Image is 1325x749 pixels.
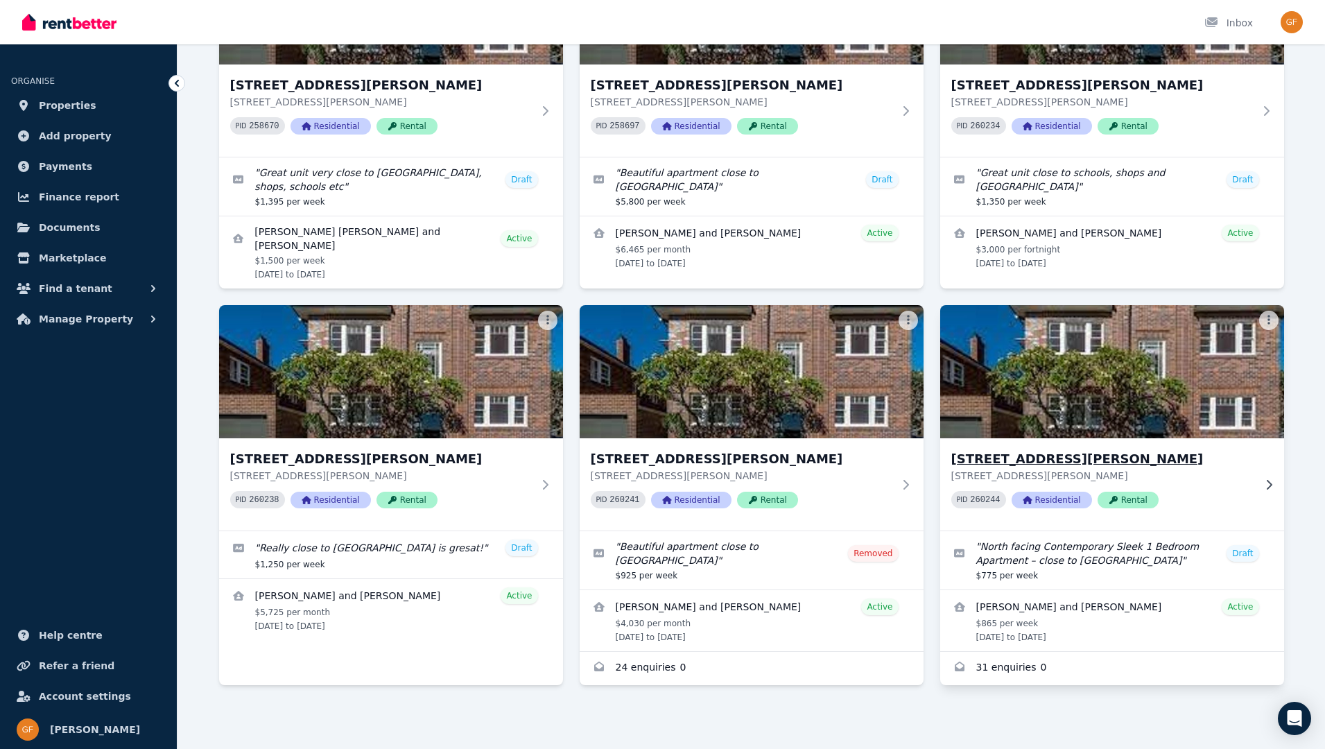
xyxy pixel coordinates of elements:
span: Residential [1012,118,1092,135]
span: Rental [1098,118,1159,135]
button: More options [899,311,918,330]
small: PID [236,122,247,130]
small: PID [957,496,968,503]
span: Payments [39,158,92,175]
span: Manage Property [39,311,133,327]
small: PID [596,122,607,130]
span: Find a tenant [39,280,112,297]
small: PID [957,122,968,130]
a: Refer a friend [11,652,166,680]
a: Edit listing: Great unit very close to Bondi Beach, shops, schools etc [219,157,563,216]
a: Account settings [11,682,166,710]
h3: [STREET_ADDRESS][PERSON_NAME] [230,449,532,469]
span: Rental [1098,492,1159,508]
span: Properties [39,97,96,114]
a: Enquiries for unit 5/81 Blair Street, North Bondi [580,652,924,685]
img: unit 6/81 Blair Street, North Bondi [931,302,1292,442]
p: [STREET_ADDRESS][PERSON_NAME] [230,469,532,483]
span: Rental [376,118,438,135]
h3: [STREET_ADDRESS][PERSON_NAME] [591,449,893,469]
button: More options [1259,311,1279,330]
a: unit 4/81 Blair Street, North Bondi[STREET_ADDRESS][PERSON_NAME][STREET_ADDRESS][PERSON_NAME]PID ... [219,305,563,531]
img: Giora Friede [17,718,39,741]
code: 260244 [970,495,1000,505]
span: Account settings [39,688,131,705]
span: Marketplace [39,250,106,266]
span: ORGANISE [11,76,55,86]
img: RentBetter [22,12,116,33]
a: Marketplace [11,244,166,272]
a: Edit listing: Great unit close to schools, shops and Bondi Beach [940,157,1284,216]
a: View details for Samuel McCormick and Kelly Davidson [580,590,924,651]
a: View details for Thomas Dyson and Lunia Ryan [580,216,924,277]
a: Properties [11,92,166,119]
div: Open Intercom Messenger [1278,702,1311,735]
h3: [STREET_ADDRESS][PERSON_NAME] [591,76,893,95]
img: Giora Friede [1281,11,1303,33]
button: Manage Property [11,305,166,333]
code: 258697 [609,121,639,131]
p: [STREET_ADDRESS][PERSON_NAME] [951,469,1254,483]
a: Add property [11,122,166,150]
img: unit 4/81 Blair Street, North Bondi [219,305,563,438]
img: unit 5/81 Blair Street, North Bondi [580,305,924,438]
a: Help centre [11,621,166,649]
a: View details for Nattan Maccarini Rubira Garcia and Bruno Dombkowisch [219,216,563,289]
p: [STREET_ADDRESS][PERSON_NAME] [230,95,532,109]
a: View details for Madeleine Park and Josh Oliver [940,590,1284,651]
p: [STREET_ADDRESS][PERSON_NAME] [591,469,893,483]
span: Residential [1012,492,1092,508]
a: Edit listing: North facing Contemporary Sleek 1 Bedroom Apartment – close to Bondi Beach [940,531,1284,589]
span: Residential [651,118,731,135]
span: Documents [39,219,101,236]
code: 260238 [249,495,279,505]
span: Rental [737,118,798,135]
span: Refer a friend [39,657,114,674]
span: Help centre [39,627,103,644]
a: View details for Pieter Bas Dekkers and Merel Jacobs [219,579,563,640]
span: Residential [651,492,731,508]
code: 260234 [970,121,1000,131]
h3: [STREET_ADDRESS][PERSON_NAME] [230,76,532,95]
span: Rental [376,492,438,508]
a: unit 6/81 Blair Street, North Bondi[STREET_ADDRESS][PERSON_NAME][STREET_ADDRESS][PERSON_NAME]PID ... [940,305,1284,531]
button: More options [538,311,557,330]
code: 260241 [609,495,639,505]
a: unit 5/81 Blair Street, North Bondi[STREET_ADDRESS][PERSON_NAME][STREET_ADDRESS][PERSON_NAME]PID ... [580,305,924,531]
p: [STREET_ADDRESS][PERSON_NAME] [591,95,893,109]
h3: [STREET_ADDRESS][PERSON_NAME] [951,76,1254,95]
a: Edit listing: Beautiful apartment close to Bondi Beach [580,531,924,589]
span: Rental [737,492,798,508]
div: Inbox [1204,16,1253,30]
span: [PERSON_NAME] [50,721,140,738]
a: Finance report [11,183,166,211]
h3: [STREET_ADDRESS][PERSON_NAME] [951,449,1254,469]
small: PID [596,496,607,503]
a: Enquiries for unit 6/81 Blair Street, North Bondi [940,652,1284,685]
span: Add property [39,128,112,144]
button: Find a tenant [11,275,166,302]
p: [STREET_ADDRESS][PERSON_NAME] [951,95,1254,109]
code: 258670 [249,121,279,131]
small: PID [236,496,247,503]
span: Finance report [39,189,119,205]
span: Residential [291,118,371,135]
span: Residential [291,492,371,508]
a: Edit listing: Beautiful apartment close to Bondi Beach [580,157,924,216]
a: Edit listing: Really close to Bondi Beach is gresat! [219,531,563,578]
a: Documents [11,214,166,241]
a: View details for John Susa and Barbara Vidos [940,216,1284,277]
a: Payments [11,153,166,180]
